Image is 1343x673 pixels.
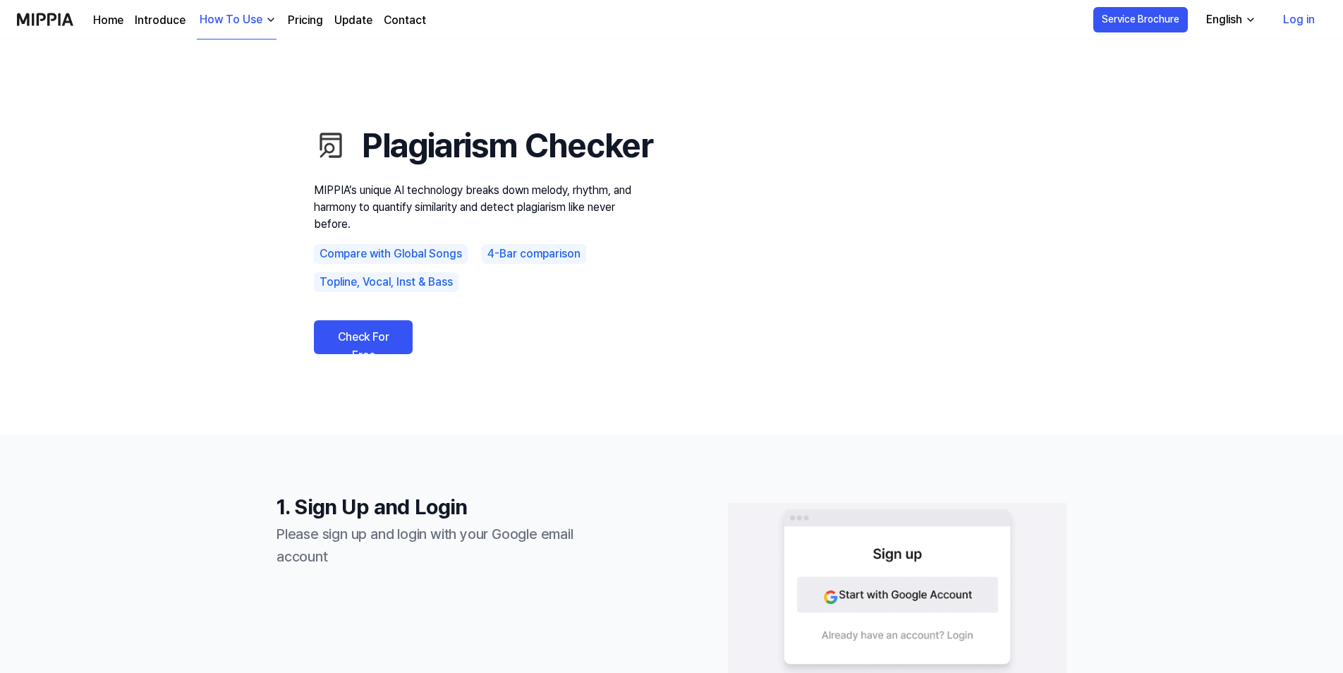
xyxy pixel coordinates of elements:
[93,12,123,29] a: Home
[276,491,615,523] h1: 1. Sign Up and Login
[1195,6,1265,34] button: English
[197,11,265,28] div: How To Use
[276,523,615,568] div: Please sign up and login with your Google email account
[314,244,468,264] div: Compare with Global Songs
[1203,11,1245,28] div: English
[288,12,323,29] a: Pricing
[334,12,372,29] a: Update
[1093,7,1188,32] button: Service Brochure
[265,14,276,25] img: down
[135,12,186,29] a: Introduce
[314,320,413,354] a: Check For Free
[314,272,458,292] div: Topline, Vocal, Inst & Bass
[384,12,426,29] a: Contact
[482,244,586,264] div: 4-Bar comparison
[314,120,652,171] h1: Plagiarism Checker
[197,1,276,40] button: How To Use
[314,182,652,233] p: MIPPIA’s unique AI technology breaks down melody, rhythm, and harmony to quantify similarity and ...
